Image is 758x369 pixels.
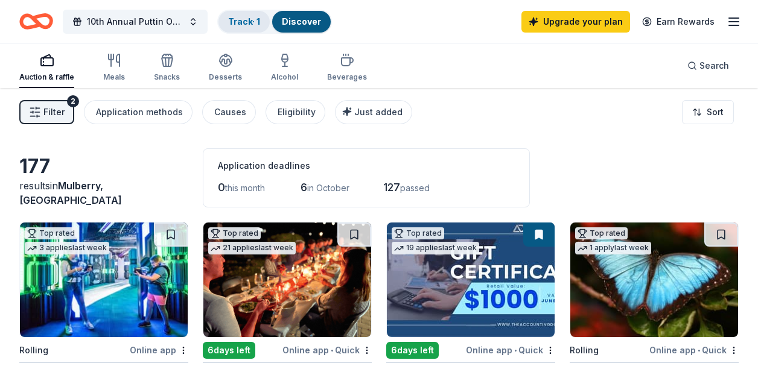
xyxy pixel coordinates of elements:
[214,105,246,119] div: Causes
[19,7,53,36] a: Home
[19,100,74,124] button: Filter2
[225,183,265,193] span: this month
[266,100,325,124] button: Eligibility
[327,48,367,88] button: Beverages
[25,242,109,254] div: 3 applies last week
[392,242,479,254] div: 19 applies last week
[331,345,333,355] span: •
[354,107,403,117] span: Just added
[63,10,208,34] button: 10th Annual Puttin On The Pink
[19,48,74,88] button: Auction & raffle
[96,105,183,119] div: Application methods
[203,342,255,359] div: 6 days left
[218,181,225,194] span: 0
[20,222,188,337] img: Image for WonderWorks Orlando
[386,342,439,359] div: 6 days left
[19,180,122,206] span: in
[387,222,555,337] img: Image for The Accounting Doctor
[103,48,125,88] button: Meals
[575,242,651,254] div: 1 apply last week
[43,105,65,119] span: Filter
[84,100,193,124] button: Application methods
[208,242,296,254] div: 21 applies last week
[203,222,371,337] img: Image for CookinGenie
[400,183,430,193] span: passed
[466,342,555,358] div: Online app Quick
[19,72,74,82] div: Auction & raffle
[514,345,517,355] span: •
[521,11,630,33] a: Upgrade your plan
[19,180,122,206] span: Mulberry, [GEOGRAPHIC_DATA]
[635,11,722,33] a: Earn Rewards
[67,95,79,107] div: 2
[570,222,738,337] img: Image for Butterfly World
[271,72,298,82] div: Alcohol
[327,72,367,82] div: Beverages
[282,16,321,27] a: Discover
[682,100,734,124] button: Sort
[392,227,444,239] div: Top rated
[282,342,372,358] div: Online app Quick
[575,227,628,239] div: Top rated
[649,342,739,358] div: Online app Quick
[19,343,48,358] div: Rolling
[707,105,724,119] span: Sort
[208,227,261,239] div: Top rated
[278,105,316,119] div: Eligibility
[19,154,188,178] div: 177
[570,343,599,358] div: Rolling
[202,100,256,124] button: Causes
[228,16,260,27] a: Track· 1
[271,48,298,88] button: Alcohol
[130,342,188,358] div: Online app
[699,58,729,73] span: Search
[154,48,180,88] button: Snacks
[678,54,739,78] button: Search
[301,181,307,194] span: 6
[87,14,183,29] span: 10th Annual Puttin On The Pink
[19,178,188,207] div: results
[698,345,700,355] span: •
[383,181,400,194] span: 127
[25,227,77,239] div: Top rated
[307,183,349,193] span: in October
[335,100,412,124] button: Just added
[209,48,242,88] button: Desserts
[217,10,332,34] button: Track· 1Discover
[103,72,125,82] div: Meals
[154,72,180,82] div: Snacks
[218,159,515,173] div: Application deadlines
[209,72,242,82] div: Desserts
